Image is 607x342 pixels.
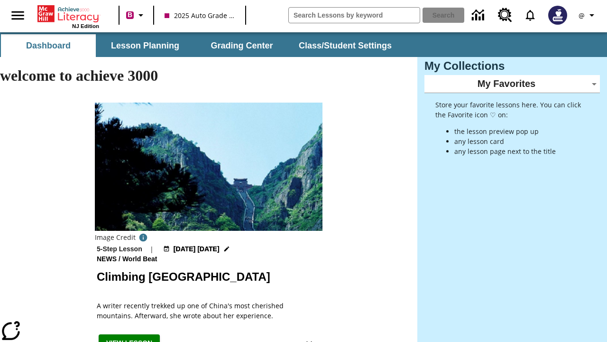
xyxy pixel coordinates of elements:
[174,244,220,254] span: [DATE] [DATE]
[98,34,193,57] button: Lesson Planning
[579,10,585,20] span: @
[454,136,582,146] li: any lesson card
[165,10,235,20] span: 2025 Auto Grade 10
[543,3,573,28] button: Select a new avatar
[97,301,321,321] div: A writer recently trekked up one of China's most cherished mountains. Afterward, she wrote about ...
[492,2,518,28] a: Resource Center, Will open in new tab
[37,4,99,23] a: Home
[518,3,543,28] a: Notifications
[424,59,600,73] h3: My Collections
[122,7,150,24] button: Boost Class color is violet red. Change class color
[37,3,99,29] div: Home
[573,7,603,24] button: Profile/Settings
[97,254,119,265] span: News
[150,244,154,254] span: |
[454,126,582,136] li: the lesson preview pop up
[72,23,99,29] span: NJ Edition
[466,2,492,28] a: Data Center
[122,254,159,265] span: World Beat
[194,34,289,57] button: Grading Center
[454,146,582,156] li: any lesson page next to the title
[97,244,142,254] p: 5-Step Lesson
[161,244,232,254] button: Jul 22 - Jun 30 Choose Dates
[4,1,32,29] button: Open side menu
[435,100,582,120] p: Store your favorite lessons here. You can click the Favorite icon ♡ on:
[97,268,321,285] h2: Climbing Mount Tai
[136,231,151,244] button: Credit for photo and all related images: Public Domain/Charlie Fong
[424,75,600,93] div: My Favorites
[289,8,420,23] input: search field
[128,9,132,21] span: B
[1,34,96,57] button: Dashboard
[119,255,120,263] span: /
[548,6,567,25] img: Avatar
[95,233,136,242] p: Image Credit
[291,34,399,57] button: Class/Student Settings
[95,103,322,231] img: 6000 stone steps to climb Mount Tai in Chinese countryside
